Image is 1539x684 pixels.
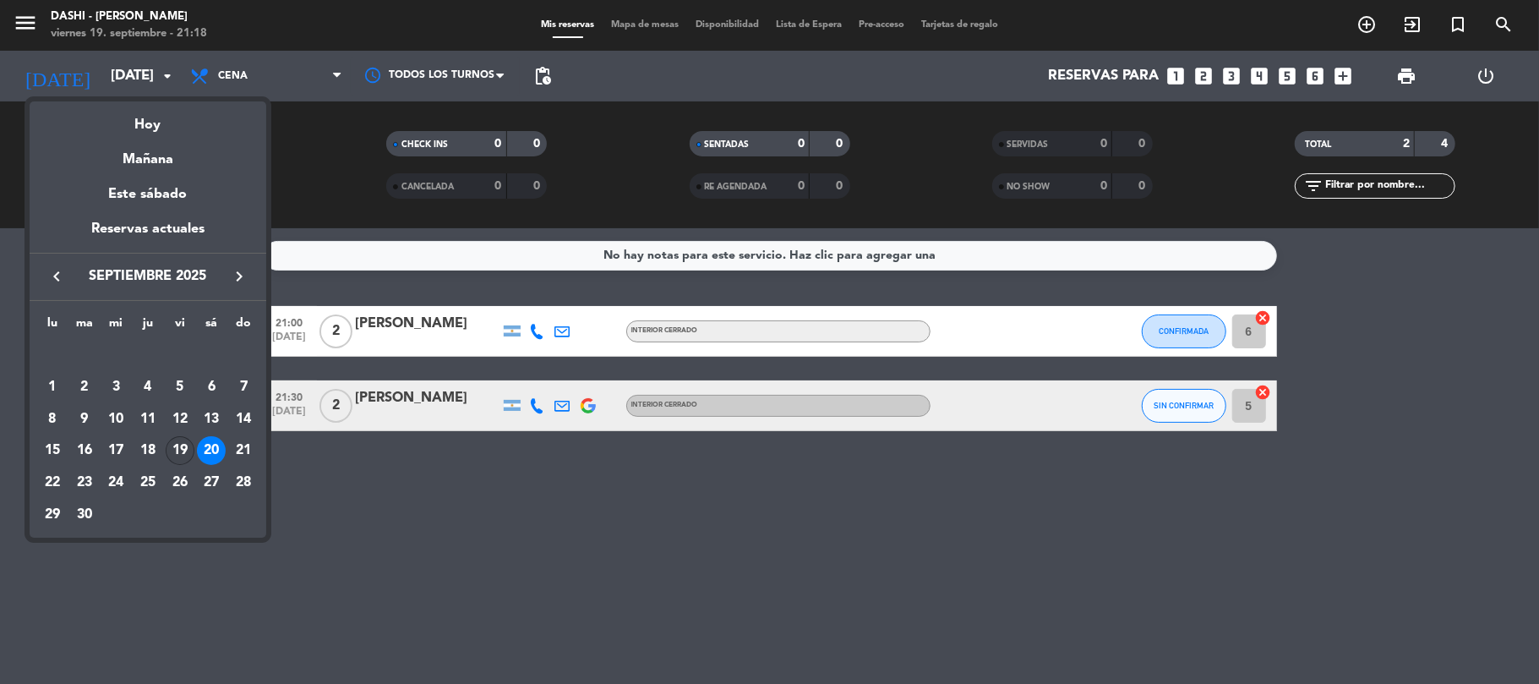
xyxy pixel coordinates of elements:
[101,468,130,497] div: 24
[36,435,68,467] td: 15 de septiembre de 2025
[72,265,224,287] span: septiembre 2025
[38,501,67,529] div: 29
[38,373,67,402] div: 1
[132,435,164,467] td: 18 de septiembre de 2025
[134,373,162,402] div: 4
[70,405,99,434] div: 9
[101,373,130,402] div: 3
[196,435,228,467] td: 20 de septiembre de 2025
[100,314,132,340] th: miércoles
[70,501,99,529] div: 30
[132,371,164,403] td: 4 de septiembre de 2025
[196,467,228,499] td: 27 de septiembre de 2025
[101,436,130,465] div: 17
[164,403,196,435] td: 12 de septiembre de 2025
[70,468,99,497] div: 23
[166,436,194,465] div: 19
[132,314,164,340] th: jueves
[196,314,228,340] th: sábado
[164,467,196,499] td: 26 de septiembre de 2025
[36,371,68,403] td: 1 de septiembre de 2025
[68,435,101,467] td: 16 de septiembre de 2025
[30,101,266,136] div: Hoy
[68,314,101,340] th: martes
[197,468,226,497] div: 27
[134,436,162,465] div: 18
[196,403,228,435] td: 13 de septiembre de 2025
[134,468,162,497] div: 25
[38,405,67,434] div: 8
[36,499,68,531] td: 29 de septiembre de 2025
[196,371,228,403] td: 6 de septiembre de 2025
[68,467,101,499] td: 23 de septiembre de 2025
[100,371,132,403] td: 3 de septiembre de 2025
[229,468,258,497] div: 28
[197,405,226,434] div: 13
[38,468,67,497] div: 22
[68,403,101,435] td: 9 de septiembre de 2025
[164,435,196,467] td: 19 de septiembre de 2025
[166,468,194,497] div: 26
[229,436,258,465] div: 21
[132,467,164,499] td: 25 de septiembre de 2025
[101,405,130,434] div: 10
[224,265,254,287] button: keyboard_arrow_right
[30,171,266,218] div: Este sábado
[100,403,132,435] td: 10 de septiembre de 2025
[229,266,249,287] i: keyboard_arrow_right
[30,218,266,253] div: Reservas actuales
[227,435,259,467] td: 21 de septiembre de 2025
[197,373,226,402] div: 6
[227,467,259,499] td: 28 de septiembre de 2025
[30,136,266,171] div: Mañana
[166,405,194,434] div: 12
[36,403,68,435] td: 8 de septiembre de 2025
[36,467,68,499] td: 22 de septiembre de 2025
[100,435,132,467] td: 17 de septiembre de 2025
[227,314,259,340] th: domingo
[227,371,259,403] td: 7 de septiembre de 2025
[132,403,164,435] td: 11 de septiembre de 2025
[36,339,259,371] td: SEP.
[134,405,162,434] div: 11
[70,373,99,402] div: 2
[68,499,101,531] td: 30 de septiembre de 2025
[164,371,196,403] td: 5 de septiembre de 2025
[41,265,72,287] button: keyboard_arrow_left
[36,314,68,340] th: lunes
[68,371,101,403] td: 2 de septiembre de 2025
[229,373,258,402] div: 7
[227,403,259,435] td: 14 de septiembre de 2025
[197,436,226,465] div: 20
[46,266,67,287] i: keyboard_arrow_left
[164,314,196,340] th: viernes
[100,467,132,499] td: 24 de septiembre de 2025
[166,373,194,402] div: 5
[38,436,67,465] div: 15
[229,405,258,434] div: 14
[70,436,99,465] div: 16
